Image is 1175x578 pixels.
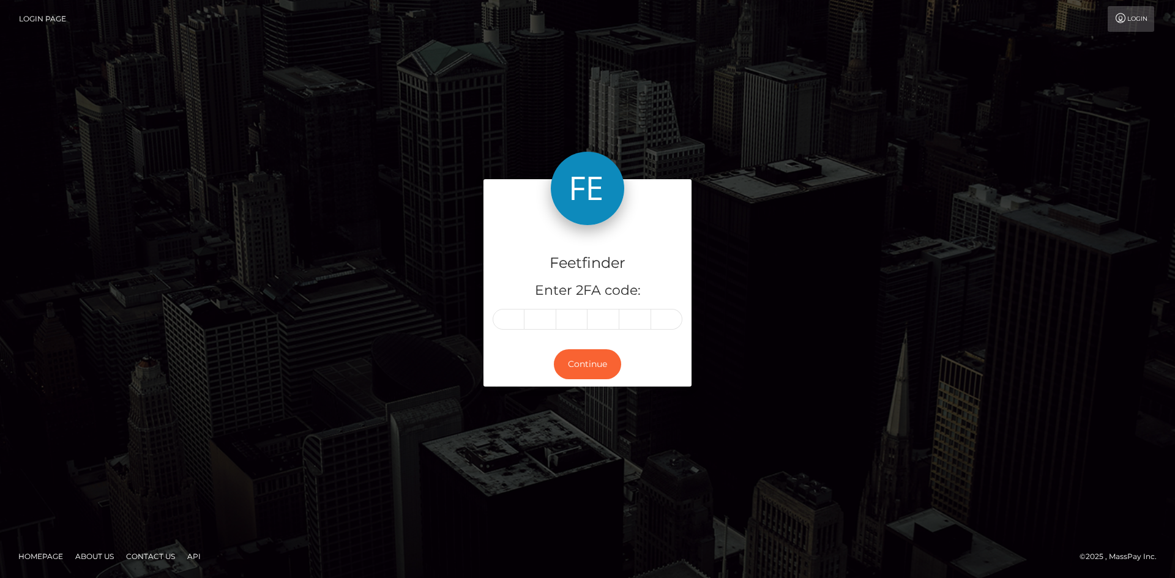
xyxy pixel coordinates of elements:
[182,547,206,566] a: API
[1080,550,1166,563] div: © 2025 , MassPay Inc.
[554,349,621,379] button: Continue
[551,152,624,225] img: Feetfinder
[19,6,66,32] a: Login Page
[493,281,682,300] h5: Enter 2FA code:
[70,547,119,566] a: About Us
[13,547,68,566] a: Homepage
[121,547,180,566] a: Contact Us
[1108,6,1154,32] a: Login
[493,253,682,274] h4: Feetfinder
